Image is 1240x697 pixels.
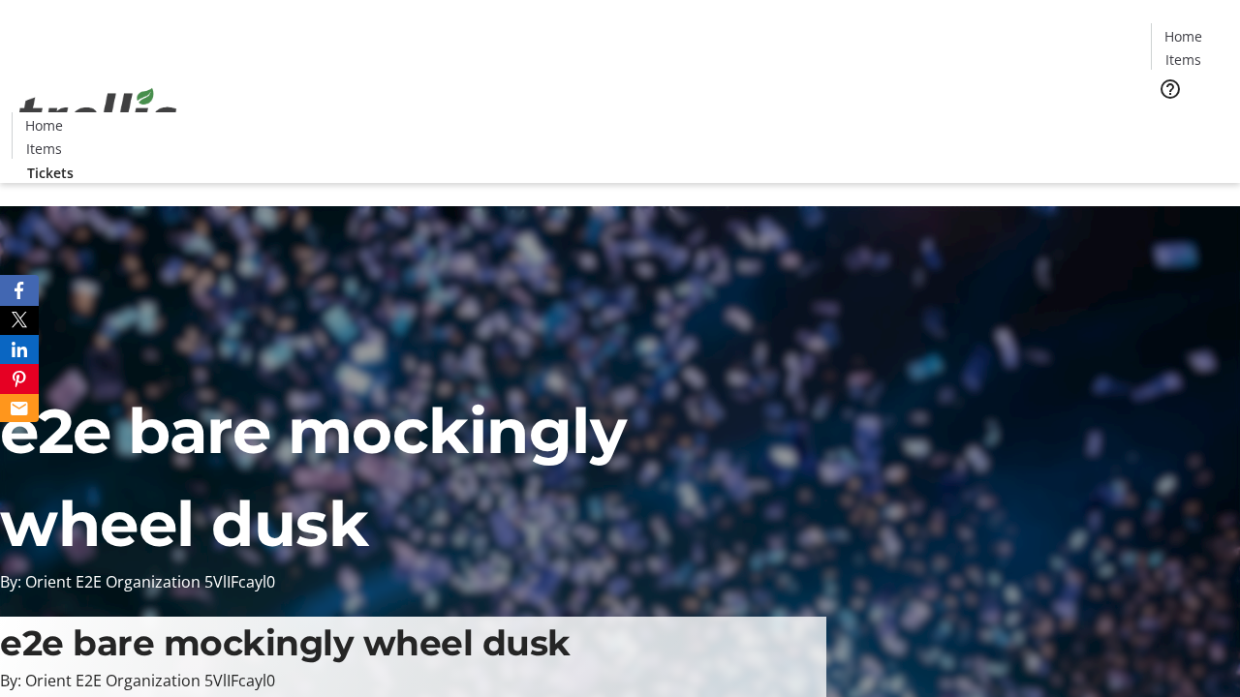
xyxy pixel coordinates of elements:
[1151,112,1228,133] a: Tickets
[25,115,63,136] span: Home
[13,138,75,159] a: Items
[27,163,74,183] span: Tickets
[12,163,89,183] a: Tickets
[1166,112,1213,133] span: Tickets
[26,138,62,159] span: Items
[1151,70,1190,108] button: Help
[1152,49,1214,70] a: Items
[1164,26,1202,46] span: Home
[13,115,75,136] a: Home
[1152,26,1214,46] a: Home
[1165,49,1201,70] span: Items
[12,67,184,164] img: Orient E2E Organization 5VlIFcayl0's Logo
